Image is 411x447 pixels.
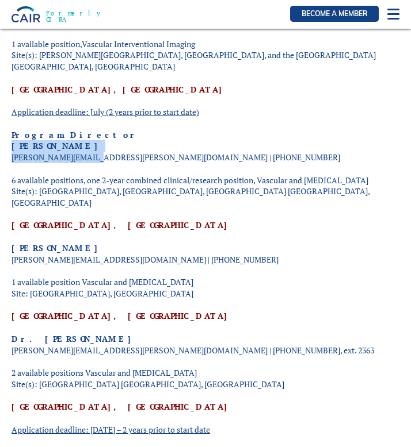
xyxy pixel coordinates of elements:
[12,367,399,390] p: 2 available positions Vascular and [MEDICAL_DATA] Site(s): [GEOGRAPHIC_DATA] [GEOGRAPHIC_DATA], [...
[12,49,376,60] span: Site(s): [PERSON_NAME][GEOGRAPHIC_DATA], [GEOGRAPHIC_DATA], and the [GEOGRAPHIC_DATA]
[12,276,399,299] p: 1 available position Vascular and [MEDICAL_DATA] Site: [GEOGRAPHIC_DATA], [GEOGRAPHIC_DATA]
[12,424,210,435] span: Application deadline: [DATE] – 2 years prior to start date
[12,61,175,72] span: [GEOGRAPHIC_DATA], [GEOGRAPHIC_DATA]
[12,175,399,209] p: 6 available positions, one 2-year combined clinical/research position, Vascular and [MEDICAL_DATA...
[12,242,100,253] strong: [PERSON_NAME]
[12,129,399,163] p: [PERSON_NAME][EMAIL_ADDRESS][PERSON_NAME][DOMAIN_NAME] | [PHONE_NUMBER]
[12,6,40,22] img: CIRA
[123,84,224,95] b: [GEOGRAPHIC_DATA]
[12,219,230,230] a: [GEOGRAPHIC_DATA], [GEOGRAPHIC_DATA]
[12,310,230,321] a: [GEOGRAPHIC_DATA], [GEOGRAPHIC_DATA]
[12,84,123,95] b: [GEOGRAPHIC_DATA],
[12,84,224,95] a: [GEOGRAPHIC_DATA],[GEOGRAPHIC_DATA]
[12,140,100,151] strong: [PERSON_NAME]
[12,333,399,356] p: [PERSON_NAME][EMAIL_ADDRESS][PERSON_NAME][DOMAIN_NAME] | [PHONE_NUMBER], ext. 2363
[12,242,399,265] p: [PERSON_NAME][EMAIL_ADDRESS][DOMAIN_NAME] | [PHONE_NUMBER]
[290,6,379,22] a: Become a member
[12,106,199,117] span: Application deadline: July (2 years prior to start date)
[12,38,82,49] span: 1 available position,
[12,401,230,412] a: [GEOGRAPHIC_DATA], [GEOGRAPHIC_DATA]
[40,10,111,23] span: Formerly CIRA
[82,38,195,49] span: Vascular Interventional Imaging
[12,333,134,344] strong: Dr. [PERSON_NAME]
[12,129,139,140] strong: Program Director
